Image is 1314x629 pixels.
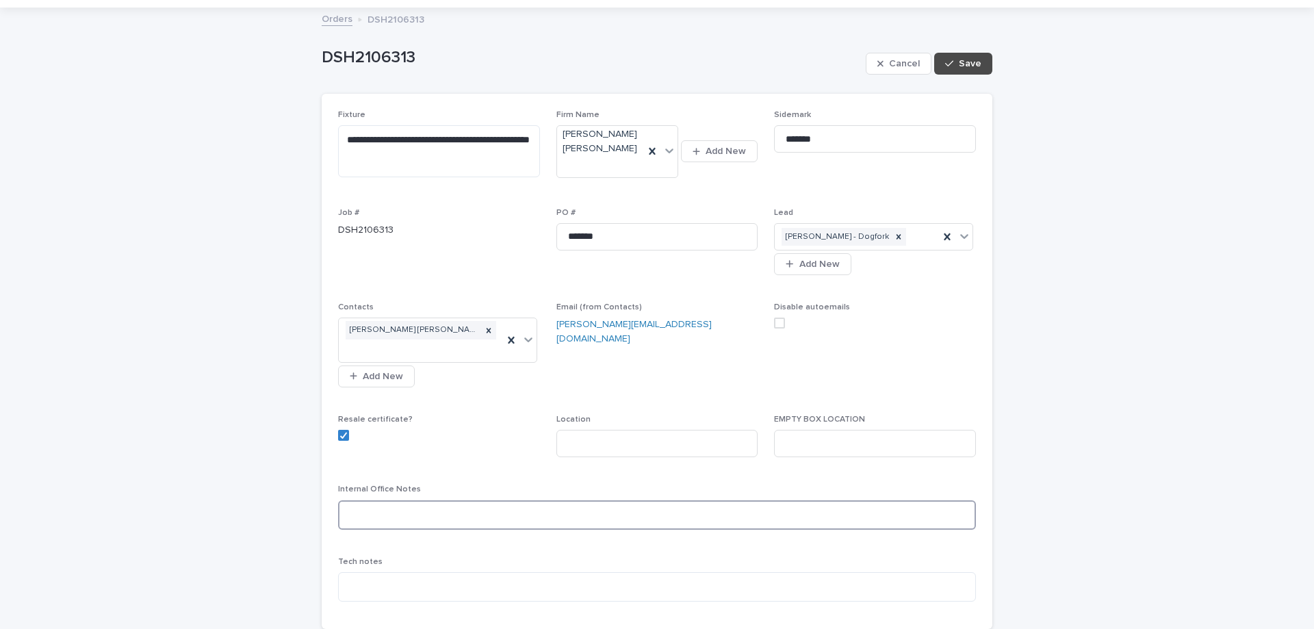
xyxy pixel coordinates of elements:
button: Save [934,53,992,75]
span: Contacts [338,303,374,311]
button: Cancel [866,53,931,75]
span: Save [959,59,981,68]
button: Add New [338,365,415,387]
span: Resale certificate? [338,415,413,424]
button: Add New [681,140,758,162]
a: [PERSON_NAME][EMAIL_ADDRESS][DOMAIN_NAME] [556,320,712,344]
span: PO # [556,209,576,217]
span: Add New [363,372,403,381]
div: [PERSON_NAME] - Dogfork [782,228,891,246]
span: Sidemark [774,111,811,119]
span: Fixture [338,111,365,119]
span: Job # [338,209,359,217]
span: Firm Name [556,111,600,119]
span: Cancel [889,59,920,68]
span: Internal Office Notes [338,485,421,493]
span: EMPTY BOX LOCATION [774,415,865,424]
span: Email (from Contacts) [556,303,642,311]
span: Lead [774,209,793,217]
span: Add New [799,259,840,269]
p: DSH2106313 [368,11,424,26]
p: DSH2106313 [338,223,540,238]
div: [PERSON_NAME] [PERSON_NAME] [346,321,481,339]
span: Location [556,415,591,424]
a: Orders [322,10,352,26]
span: [PERSON_NAME] [PERSON_NAME] [563,127,639,156]
span: Disable autoemails [774,303,850,311]
span: Add New [706,146,746,156]
button: Add New [774,253,851,275]
span: Tech notes [338,558,383,566]
p: DSH2106313 [322,48,860,68]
